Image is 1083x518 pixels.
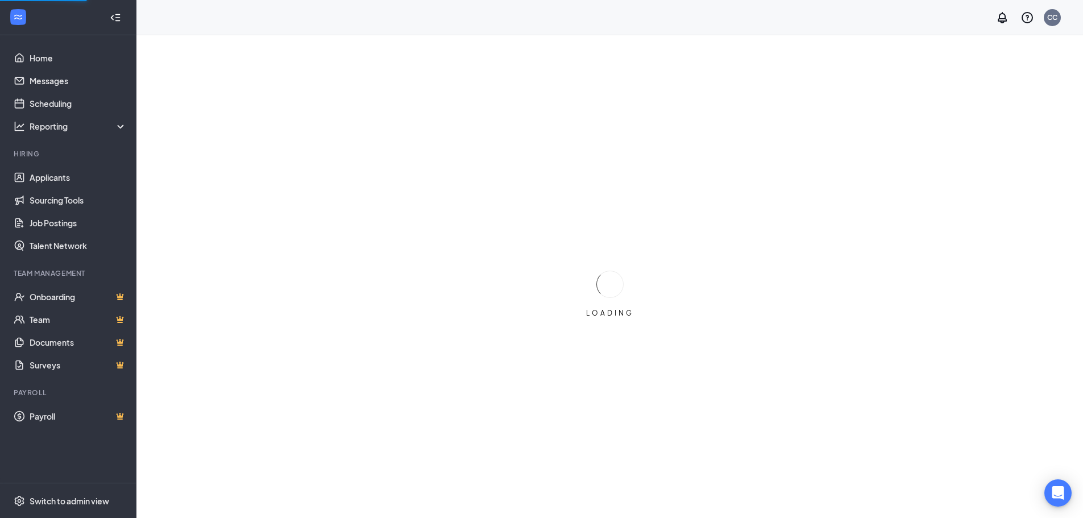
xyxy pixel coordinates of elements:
[582,308,638,318] div: LOADING
[30,166,127,189] a: Applicants
[110,12,121,23] svg: Collapse
[995,11,1009,24] svg: Notifications
[30,47,127,69] a: Home
[13,11,24,23] svg: WorkstreamLogo
[14,268,125,278] div: Team Management
[30,354,127,376] a: SurveysCrown
[14,388,125,397] div: Payroll
[30,495,109,507] div: Switch to admin view
[30,212,127,234] a: Job Postings
[30,69,127,92] a: Messages
[14,495,25,507] svg: Settings
[1044,479,1072,507] div: Open Intercom Messenger
[1020,11,1034,24] svg: QuestionInfo
[30,121,127,132] div: Reporting
[30,331,127,354] a: DocumentsCrown
[30,308,127,331] a: TeamCrown
[30,234,127,257] a: Talent Network
[14,121,25,132] svg: Analysis
[14,149,125,159] div: Hiring
[30,405,127,428] a: PayrollCrown
[30,285,127,308] a: OnboardingCrown
[30,189,127,212] a: Sourcing Tools
[30,92,127,115] a: Scheduling
[1047,13,1057,22] div: CC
